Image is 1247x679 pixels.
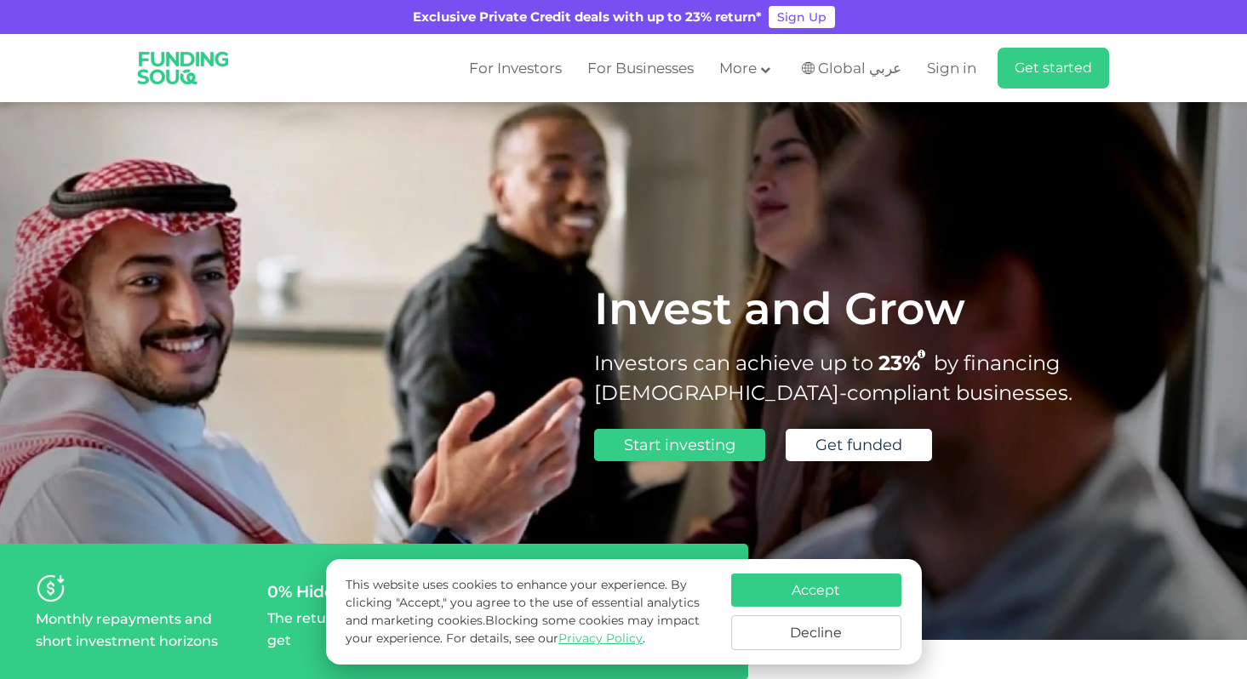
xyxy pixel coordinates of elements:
span: Get funded [815,436,902,454]
img: personaliseYourRisk [36,573,66,603]
button: Decline [731,615,901,650]
p: Monthly repayments and short investment horizons [36,608,250,653]
i: 23% IRR (expected) ~ 15% Net yield (expected) [918,350,925,359]
span: 23% [878,351,934,375]
div: 0% Hidden Fees [267,582,482,602]
a: For Businesses [583,54,698,83]
a: Start investing [594,429,765,461]
span: Start investing [624,436,735,454]
span: More [719,60,757,77]
span: Sign in [927,60,976,77]
img: Logo [126,37,241,99]
div: Exclusive Private Credit deals with up to 23% return* [413,8,762,27]
span: Blocking some cookies may impact your experience. [346,613,700,646]
span: For details, see our . [446,630,645,646]
a: Privacy Policy [558,630,643,646]
a: For Investors [465,54,566,83]
a: Sign Up [769,6,835,28]
p: The return you see is what you get [267,608,482,652]
span: Investors can achieve up to [594,351,873,375]
a: Get funded [786,429,932,461]
p: This website uses cookies to enhance your experience. By clicking "Accept," you agree to the use ... [346,576,713,648]
a: Sign in [923,54,976,83]
img: SA Flag [802,62,815,74]
span: by financing [DEMOGRAPHIC_DATA]-compliant businesses. [594,351,1073,405]
span: Invest and Grow [594,282,965,335]
button: Accept [731,573,901,607]
span: Global عربي [818,59,901,78]
span: Get started [1015,60,1092,76]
